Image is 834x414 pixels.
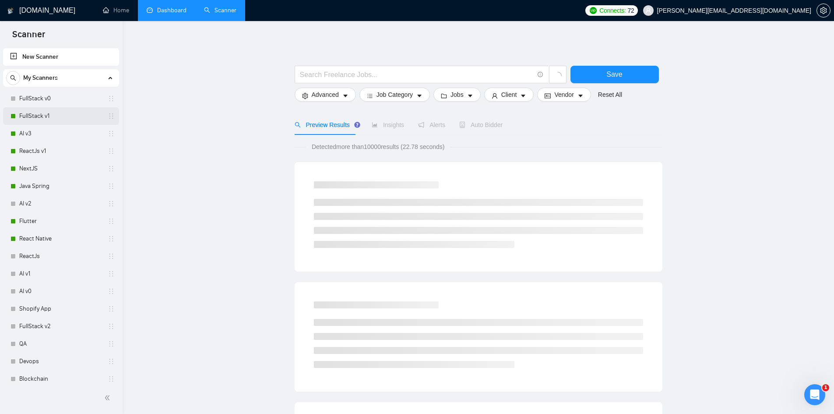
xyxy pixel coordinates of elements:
span: folder [441,92,447,99]
a: AI v1 [19,265,102,283]
span: search [7,75,20,81]
span: 1 [822,384,829,391]
span: Connects: [599,6,626,15]
button: Save [570,66,659,83]
a: New Scanner [10,48,112,66]
img: logo [7,4,14,18]
a: React Native [19,230,102,248]
a: searchScanner [204,7,236,14]
span: caret-down [416,92,422,99]
span: holder [108,218,115,225]
span: robot [459,122,465,128]
a: dashboardDashboard [147,7,187,14]
span: holder [108,323,115,330]
a: ReactJs [19,248,102,265]
span: Auto Bidder [459,121,503,128]
span: holder [108,358,115,365]
span: holder [108,375,115,382]
span: Scanner [5,28,52,46]
span: area-chart [372,122,378,128]
button: idcardVendorcaret-down [537,88,591,102]
span: holder [108,305,115,312]
span: holder [108,95,115,102]
span: caret-down [520,92,526,99]
a: Flutter [19,212,102,230]
span: holder [108,288,115,295]
span: double-left [104,393,113,402]
span: Save [606,69,622,80]
img: upwork-logo.png [590,7,597,14]
span: Job Category [377,90,413,99]
a: setting [816,7,830,14]
button: folderJobscaret-down [433,88,481,102]
span: Advanced [312,90,339,99]
span: holder [108,340,115,347]
span: search [295,122,301,128]
span: Insights [372,121,404,128]
li: New Scanner [3,48,119,66]
button: settingAdvancedcaret-down [295,88,356,102]
a: FullStack v2 [19,318,102,335]
span: Client [501,90,517,99]
span: holder [108,148,115,155]
a: ReactJs v1 [19,142,102,160]
span: notification [418,122,424,128]
a: AI v2 [19,195,102,212]
a: Blockchain [19,370,102,388]
div: Tooltip anchor [353,121,361,129]
span: setting [302,92,308,99]
button: userClientcaret-down [484,88,534,102]
span: caret-down [342,92,348,99]
a: homeHome [103,7,129,14]
span: user [492,92,498,99]
span: user [645,7,651,14]
span: Alerts [418,121,445,128]
a: NextJS [19,160,102,177]
iframe: Intercom live chat [804,384,825,405]
button: setting [816,4,830,18]
a: Reset All [598,90,622,99]
span: Detected more than 10000 results (22.78 seconds) [306,142,451,152]
span: 72 [628,6,634,15]
a: FullStack v0 [19,90,102,107]
button: search [6,71,20,85]
span: My Scanners [23,69,58,87]
a: Devops [19,353,102,370]
span: holder [108,165,115,172]
span: holder [108,235,115,242]
span: holder [108,270,115,277]
span: setting [817,7,830,14]
a: AI v3 [19,125,102,142]
a: Java Spring [19,177,102,195]
span: idcard [545,92,551,99]
span: holder [108,113,115,120]
a: QA [19,335,102,353]
span: loading [554,72,562,80]
span: Vendor [554,90,574,99]
button: barsJob Categorycaret-down [359,88,430,102]
span: info-circle [538,72,543,78]
span: caret-down [577,92,584,99]
span: bars [367,92,373,99]
input: Search Freelance Jobs... [300,69,534,80]
span: holder [108,130,115,137]
span: caret-down [467,92,473,99]
a: AI v0 [19,283,102,300]
a: Shopify App [19,300,102,318]
span: holder [108,183,115,190]
span: Preview Results [295,121,358,128]
span: holder [108,200,115,207]
a: FullStack v1 [19,107,102,125]
span: holder [108,253,115,260]
span: Jobs [450,90,464,99]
